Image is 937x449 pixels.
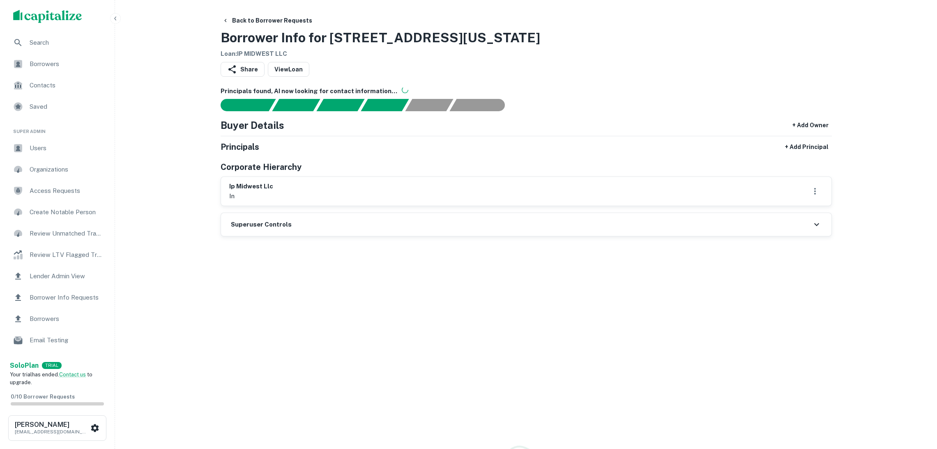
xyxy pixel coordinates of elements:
a: ViewLoan [268,62,309,77]
button: Share [221,62,265,77]
h6: ip midwest llc [229,182,273,191]
span: Review Unmatched Transactions [30,229,103,238]
h5: Corporate Hierarchy [221,161,302,173]
span: Organizations [30,165,103,174]
div: Documents found, AI parsing details... [316,99,364,111]
a: Contacts [7,76,108,95]
h3: Borrower Info for [STREET_ADDRESS][US_STATE] [221,28,540,48]
h6: Superuser Controls [231,220,292,229]
div: TRIAL [42,362,62,369]
a: Email Testing [7,330,108,350]
button: Back to Borrower Requests [219,13,315,28]
h6: [PERSON_NAME] [15,422,89,428]
img: capitalize-logo.png [13,10,82,23]
h4: Buyer Details [221,118,284,133]
span: Your trial has ended. to upgrade. [10,371,92,386]
span: Borrowers [30,314,103,324]
div: Your request is received and processing... [272,99,320,111]
h6: Principals found, AI now looking for contact information... [221,87,832,96]
a: Search [7,33,108,53]
h6: Loan : IP MIDWEST LLC [221,49,540,59]
a: Users [7,138,108,158]
div: Principals found, still searching for contact information. This may take time... [405,99,453,111]
div: Principals found, AI now looking for contact information... [361,99,409,111]
h5: Principals [221,141,259,153]
p: [EMAIL_ADDRESS][DOMAIN_NAME] [15,428,89,435]
strong: Solo Plan [10,362,39,369]
div: Sending borrower request to AI... [211,99,272,111]
span: 0 / 10 Borrower Requests [11,394,75,400]
button: + Add Owner [789,118,832,133]
button: [PERSON_NAME][EMAIL_ADDRESS][DOMAIN_NAME] [8,415,106,441]
div: AI fulfillment process complete. [450,99,515,111]
a: Borrower Info Requests [7,288,108,307]
a: Review Unmatched Transactions [7,224,108,243]
a: Saved [7,97,108,117]
a: SoloPlan [10,361,39,371]
a: Contact us [59,371,86,378]
span: Access Requests [30,186,103,196]
span: Users [30,143,103,153]
a: Organizations [7,160,108,179]
a: Create Notable Person [7,202,108,222]
span: Borrower Info Requests [30,293,103,302]
p: in [229,191,273,201]
span: Borrowers [30,59,103,69]
a: Borrowers [7,309,108,329]
li: Super Admin [7,118,108,138]
button: + Add Principal [782,140,832,154]
span: Lender Admin View [30,271,103,281]
a: Borrowers [7,54,108,74]
a: Review LTV Flagged Transactions [7,245,108,265]
span: Review LTV Flagged Transactions [30,250,103,260]
span: Contacts [30,80,103,90]
a: Lender Admin View [7,266,108,286]
span: Saved [30,102,103,112]
span: Search [30,38,103,48]
span: Email Testing [30,335,103,345]
span: Create Notable Person [30,207,103,217]
a: Access Requests [7,181,108,201]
